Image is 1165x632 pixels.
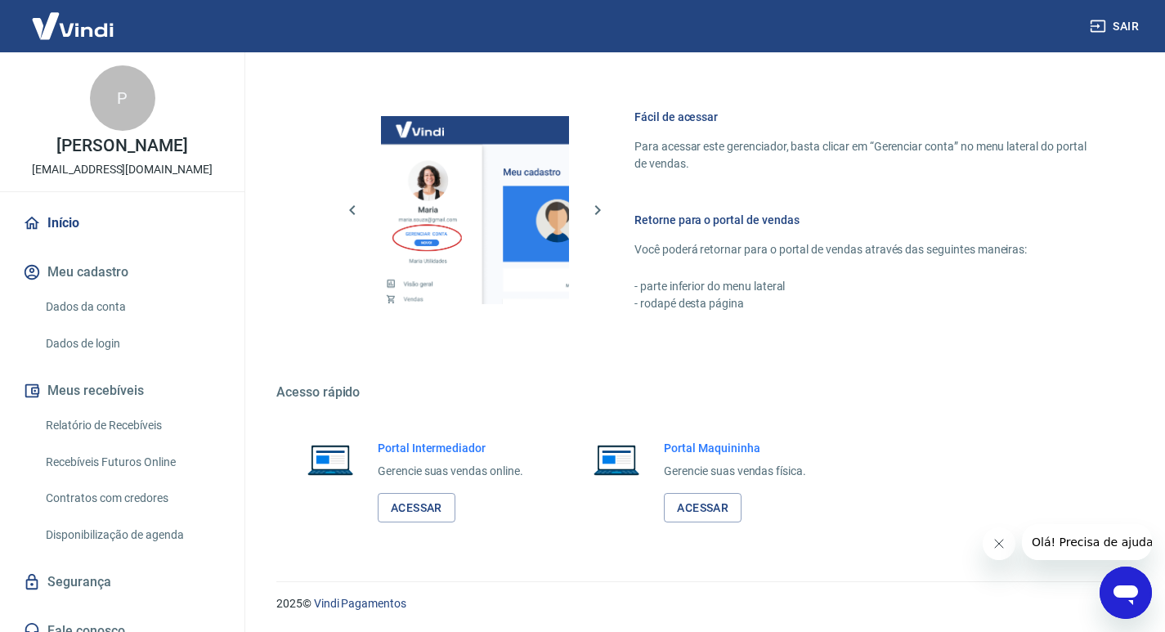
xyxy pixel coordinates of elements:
[39,409,225,442] a: Relatório de Recebíveis
[39,518,225,552] a: Disponibilização de agenda
[276,595,1126,612] p: 2025 ©
[39,327,225,361] a: Dados de login
[39,482,225,515] a: Contratos com credores
[314,597,406,610] a: Vindi Pagamentos
[381,116,569,304] img: Imagem da dashboard mostrando o botão de gerenciar conta na sidebar no lado esquerdo
[664,440,806,456] h6: Portal Maquininha
[634,109,1087,125] h6: Fácil de acessar
[634,295,1087,312] p: - rodapé desta página
[20,373,225,409] button: Meus recebíveis
[1087,11,1145,42] button: Sair
[378,493,455,523] a: Acessar
[983,527,1015,560] iframe: Fechar mensagem
[20,254,225,290] button: Meu cadastro
[90,65,155,131] div: P
[634,241,1087,258] p: Você poderá retornar para o portal de vendas através das seguintes maneiras:
[378,463,523,480] p: Gerencie suas vendas online.
[32,161,213,178] p: [EMAIL_ADDRESS][DOMAIN_NAME]
[634,278,1087,295] p: - parte inferior do menu lateral
[56,137,187,155] p: [PERSON_NAME]
[634,138,1087,173] p: Para acessar este gerenciador, basta clicar em “Gerenciar conta” no menu lateral do portal de ven...
[378,440,523,456] h6: Portal Intermediador
[20,1,126,51] img: Vindi
[1100,567,1152,619] iframe: Botão para abrir a janela de mensagens
[664,493,742,523] a: Acessar
[664,463,806,480] p: Gerencie suas vendas física.
[296,440,365,479] img: Imagem de um notebook aberto
[20,205,225,241] a: Início
[634,212,1087,228] h6: Retorne para o portal de vendas
[20,564,225,600] a: Segurança
[582,440,651,479] img: Imagem de um notebook aberto
[1022,524,1152,560] iframe: Mensagem da empresa
[10,11,137,25] span: Olá! Precisa de ajuda?
[276,384,1126,401] h5: Acesso rápido
[39,446,225,479] a: Recebíveis Futuros Online
[39,290,225,324] a: Dados da conta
